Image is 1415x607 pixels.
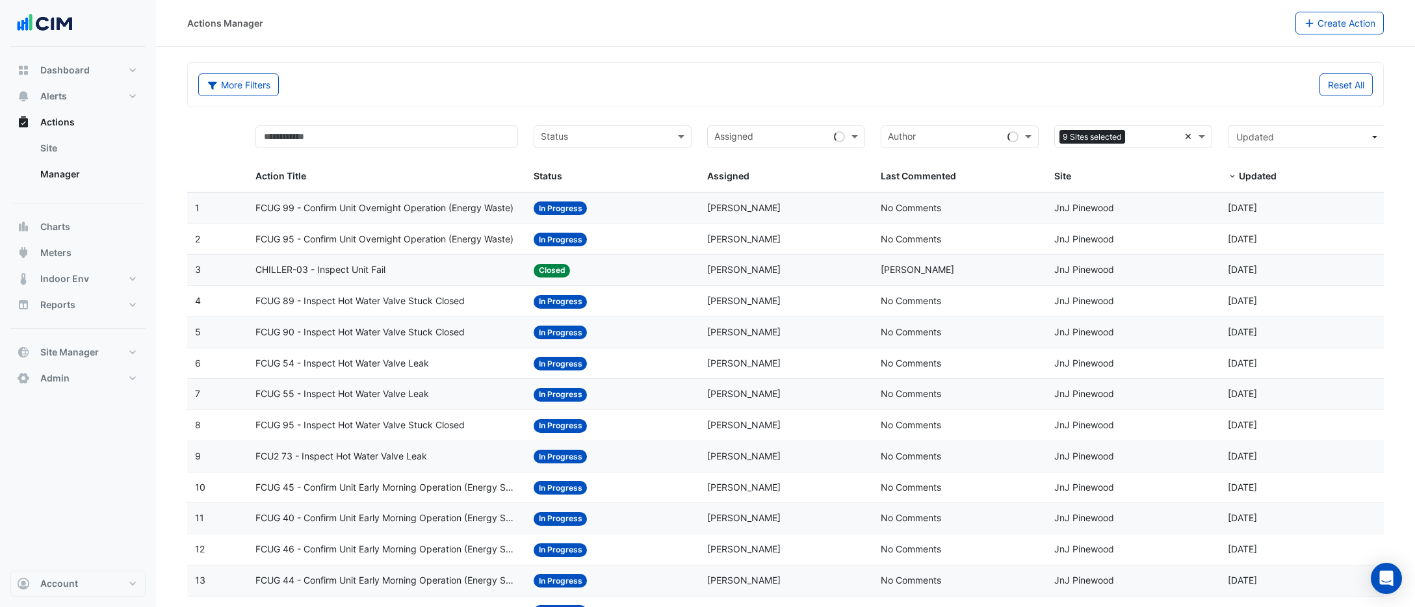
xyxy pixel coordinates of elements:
[707,419,781,430] span: [PERSON_NAME]
[1054,202,1114,213] span: JnJ Pinewood
[1228,202,1257,213] span: 2025-07-11T08:10:49.119
[1228,419,1257,430] span: 2025-07-03T13:13:34.479
[534,233,588,246] span: In Progress
[10,57,146,83] button: Dashboard
[255,325,465,340] span: FCUG 90 - Inspect Hot Water Valve Stuck Closed
[195,543,205,554] span: 12
[1228,388,1257,399] span: 2025-07-08T10:54:54.016
[1054,170,1071,181] span: Site
[881,295,941,306] span: No Comments
[707,295,781,306] span: [PERSON_NAME]
[1319,73,1373,96] button: Reset All
[534,264,571,278] span: Closed
[881,482,941,493] span: No Comments
[1054,575,1114,586] span: JnJ Pinewood
[881,202,941,213] span: No Comments
[534,512,588,526] span: In Progress
[10,83,146,109] button: Alerts
[17,346,30,359] app-icon: Site Manager
[255,356,429,371] span: FCUG 54 - Inspect Hot Water Valve Leak
[1054,512,1114,523] span: JnJ Pinewood
[255,542,517,557] span: FCUG 46 - Confirm Unit Early Morning Operation (Energy Saving)
[534,201,588,215] span: In Progress
[198,73,279,96] button: More Filters
[1054,388,1114,399] span: JnJ Pinewood
[40,220,70,233] span: Charts
[881,388,941,399] span: No Comments
[881,326,941,337] span: No Comments
[534,450,588,463] span: In Progress
[1184,129,1195,144] span: Clear
[195,202,200,213] span: 1
[534,419,588,433] span: In Progress
[1054,543,1114,554] span: JnJ Pinewood
[707,388,781,399] span: [PERSON_NAME]
[16,10,74,36] img: Company Logo
[534,326,588,339] span: In Progress
[255,511,517,526] span: FCUG 40 - Confirm Unit Early Morning Operation (Energy Saving)
[10,109,146,135] button: Actions
[881,419,941,430] span: No Comments
[10,240,146,266] button: Meters
[195,357,201,368] span: 6
[1054,482,1114,493] span: JnJ Pinewood
[1054,419,1114,430] span: JnJ Pinewood
[1054,326,1114,337] span: JnJ Pinewood
[255,418,465,433] span: FCUG 95 - Inspect Hot Water Valve Stuck Closed
[195,326,201,337] span: 5
[1228,450,1257,461] span: 2025-07-03T13:13:27.937
[255,294,465,309] span: FCUG 89 - Inspect Hot Water Valve Stuck Closed
[40,272,89,285] span: Indoor Env
[1371,563,1402,594] div: Open Intercom Messenger
[534,388,588,402] span: In Progress
[255,573,517,588] span: FCUG 44 - Confirm Unit Early Morning Operation (Energy Saving)
[255,449,427,464] span: FCU2 73 - Inspect Hot Water Valve Leak
[707,326,781,337] span: [PERSON_NAME]
[1228,295,1257,306] span: 2025-07-08T10:55:19.049
[1228,264,1257,275] span: 2025-07-08T11:17:14.382
[881,170,956,181] span: Last Commented
[17,372,30,385] app-icon: Admin
[707,202,781,213] span: [PERSON_NAME]
[534,170,562,181] span: Status
[40,372,70,385] span: Admin
[1236,131,1274,142] span: Updated
[881,264,954,275] span: [PERSON_NAME]
[707,512,781,523] span: [PERSON_NAME]
[195,233,200,244] span: 2
[534,543,588,557] span: In Progress
[534,574,588,588] span: In Progress
[17,272,30,285] app-icon: Indoor Env
[40,577,78,590] span: Account
[707,357,781,368] span: [PERSON_NAME]
[881,575,941,586] span: No Comments
[10,266,146,292] button: Indoor Env
[707,170,749,181] span: Assigned
[881,357,941,368] span: No Comments
[17,220,30,233] app-icon: Charts
[10,214,146,240] button: Charts
[195,450,201,461] span: 9
[195,419,201,430] span: 8
[40,346,99,359] span: Site Manager
[1228,357,1257,368] span: 2025-07-08T10:55:05.534
[17,64,30,77] app-icon: Dashboard
[195,575,205,586] span: 13
[1239,170,1277,181] span: Updated
[195,388,200,399] span: 7
[1228,233,1257,244] span: 2025-07-11T08:10:41.615
[534,357,588,370] span: In Progress
[17,90,30,103] app-icon: Alerts
[881,543,941,554] span: No Comments
[707,575,781,586] span: [PERSON_NAME]
[1054,357,1114,368] span: JnJ Pinewood
[10,135,146,192] div: Actions
[1228,543,1257,554] span: 2025-07-02T13:59:16.456
[255,201,513,216] span: FCUG 99 - Confirm Unit Overnight Operation (Energy Waste)
[40,246,71,259] span: Meters
[1295,12,1384,34] button: Create Action
[534,295,588,309] span: In Progress
[1054,295,1114,306] span: JnJ Pinewood
[255,170,306,181] span: Action Title
[1228,482,1257,493] span: 2025-07-02T13:59:28.806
